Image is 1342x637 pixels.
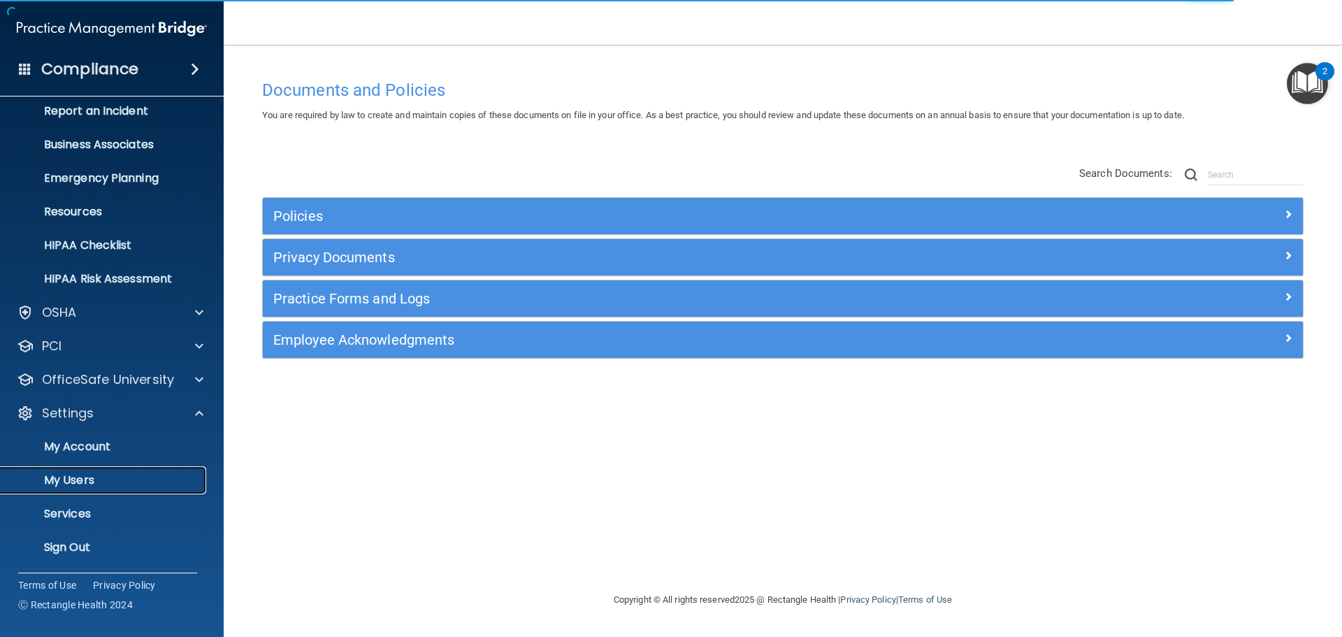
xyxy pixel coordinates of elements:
div: Copyright © All rights reserved 2025 @ Rectangle Health | | [528,578,1038,622]
span: You are required by law to create and maintain copies of these documents on file in your office. ... [262,110,1184,120]
p: Resources [9,205,200,219]
h5: Privacy Documents [273,250,1032,265]
p: HIPAA Checklist [9,238,200,252]
button: Open Resource Center, 2 new notifications [1287,63,1328,104]
a: Privacy Documents [273,246,1292,269]
h5: Practice Forms and Logs [273,291,1032,306]
h4: Documents and Policies [262,81,1304,99]
a: Settings [17,405,203,422]
img: ic-search.3b580494.png [1185,169,1197,181]
h5: Policies [273,208,1032,224]
a: Employee Acknowledgments [273,329,1292,351]
a: Terms of Use [18,578,76,592]
span: Ⓒ Rectangle Health 2024 [18,598,133,612]
img: PMB logo [17,15,207,43]
h4: Compliance [41,59,138,79]
a: Privacy Policy [840,594,895,605]
p: HIPAA Risk Assessment [9,272,200,286]
a: OSHA [17,304,203,321]
p: OfficeSafe University [42,371,174,388]
a: Terms of Use [898,594,952,605]
p: Services [9,507,200,521]
p: Sign Out [9,541,200,554]
h5: Employee Acknowledgments [273,332,1032,348]
p: OSHA [42,304,77,321]
p: Settings [42,405,94,422]
p: Business Associates [9,138,200,152]
iframe: Drift Widget Chat Controller [1100,538,1325,594]
p: Report an Incident [9,104,200,118]
p: Emergency Planning [9,171,200,185]
a: PCI [17,338,203,355]
p: My Account [9,440,200,454]
input: Search [1208,164,1304,185]
a: Policies [273,205,1292,227]
a: OfficeSafe University [17,371,203,388]
p: My Users [9,473,200,487]
span: Search Documents: [1079,167,1172,180]
p: PCI [42,338,62,355]
a: Practice Forms and Logs [273,287,1292,310]
a: Privacy Policy [93,578,156,592]
div: 2 [1322,71,1327,90]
